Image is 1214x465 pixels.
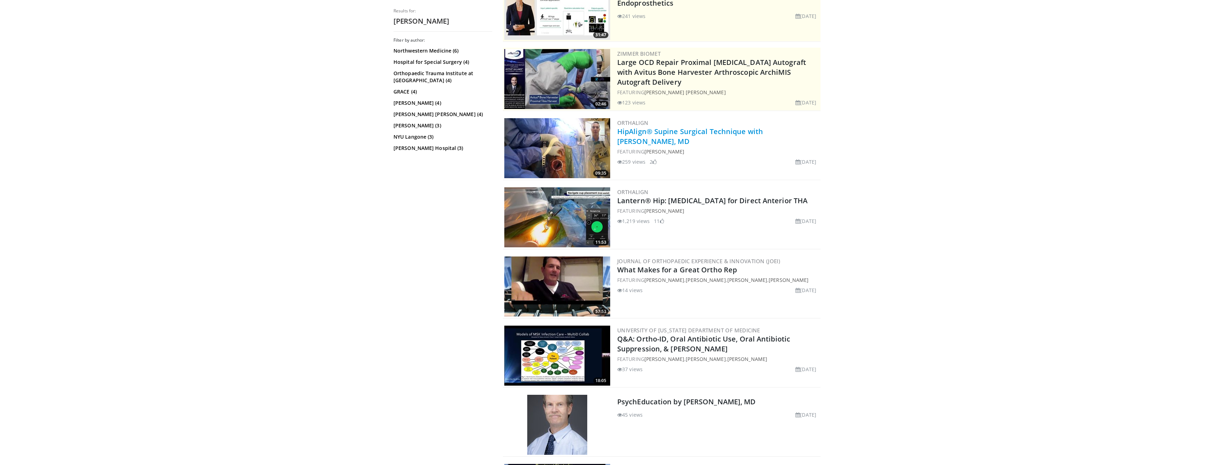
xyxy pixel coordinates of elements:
a: 09:35 [504,118,610,178]
div: FEATURING [617,148,819,155]
li: [DATE] [795,366,816,373]
div: FEATURING [617,89,819,96]
a: University of [US_STATE] Department of Medicine [617,327,760,334]
img: a4fc9e3b-29e5-479a-a4d0-450a2184c01c.300x170_q85_crop-smart_upscale.jpg [504,49,610,109]
a: [PERSON_NAME] [727,277,767,283]
a: [PERSON_NAME] [644,148,684,155]
li: 45 views [617,411,643,418]
a: Northwestern Medicine (6) [393,47,491,54]
a: What Makes for a Great Ortho Rep [617,265,737,274]
span: 02:46 [593,101,608,107]
li: 11 [654,217,664,225]
a: Q&A: Ortho-ID, Oral Antibiotic Use, Oral Antibiotic Suppression, & [PERSON_NAME] [617,334,790,354]
a: [PERSON_NAME] [769,277,809,283]
a: OrthAlign [617,119,649,126]
a: Orthopaedic Trauma Institute at [GEOGRAPHIC_DATA] (4) [393,70,491,84]
a: [PERSON_NAME] [644,207,684,214]
a: [PERSON_NAME] (3) [393,122,491,129]
span: 18:05 [593,378,608,384]
span: 31:47 [593,32,608,38]
a: [PERSON_NAME] [PERSON_NAME] (4) [393,111,491,118]
a: 18:05 [504,326,610,386]
a: Journal of Orthopaedic Experience & Innovation (JOEI) [617,258,780,265]
li: 2 [650,158,657,165]
a: [PERSON_NAME] [644,356,684,362]
div: FEATURING , , [617,355,819,363]
a: 02:46 [504,49,610,109]
a: [PERSON_NAME] [686,277,726,283]
a: Large OCD Repair Proximal [MEDICAL_DATA] Autograft with Avitus Bone Harvester Arthroscopic ArchiM... [617,58,806,87]
span: 57:53 [593,308,608,315]
a: 57:53 [504,256,610,316]
a: 11:53 [504,187,610,247]
li: 37 views [617,366,643,373]
a: [PERSON_NAME] [PERSON_NAME] [644,89,726,96]
a: [PERSON_NAME] [644,277,684,283]
li: 14 views [617,286,643,294]
a: [PERSON_NAME] (4) [393,99,491,107]
img: PsychEducation by James Phelps, MD [527,395,587,455]
a: OrthAlign [617,188,649,195]
li: [DATE] [795,158,816,165]
li: 1,219 views [617,217,650,225]
a: GRACE (4) [393,88,491,95]
li: [DATE] [795,217,816,225]
li: [DATE] [795,12,816,20]
a: Hospital for Special Surgery (4) [393,59,491,66]
a: [PERSON_NAME] [727,356,767,362]
img: ae51837a-826d-470b-9add-8a19d190fdff.300x170_q85_crop-smart_upscale.jpg [504,326,610,386]
img: e2049be2-b779-4555-aac6-6318a016c205.300x170_q85_crop-smart_upscale.jpg [504,118,610,178]
li: 123 views [617,99,645,106]
li: 259 views [617,158,645,165]
a: Lantern® Hip: [MEDICAL_DATA] for Direct Anterior THA [617,196,807,205]
img: 53cab2f3-5618-4e8f-b3eb-64e41b02ac66.300x170_q85_crop-smart_upscale.jpg [504,256,610,316]
li: [DATE] [795,99,816,106]
li: [DATE] [795,411,816,418]
span: 11:53 [593,239,608,246]
p: Results for: [393,8,492,14]
span: 09:35 [593,170,608,176]
a: PsychEducation by [PERSON_NAME], MD [617,397,756,406]
a: Zimmer Biomet [617,50,661,57]
li: [DATE] [795,286,816,294]
h2: [PERSON_NAME] [393,17,492,26]
a: [PERSON_NAME] Hospital (3) [393,145,491,152]
img: f286d47b-e4bb-4240-994b-102a8712b206.300x170_q85_crop-smart_upscale.jpg [504,187,610,247]
li: 241 views [617,12,645,20]
div: FEATURING , , , [617,276,819,284]
h3: Filter by author: [393,37,492,43]
a: NYU Langone (3) [393,133,491,140]
div: FEATURING [617,207,819,215]
a: HipAlign® Supine Surgical Technique with [PERSON_NAME], MD [617,127,763,146]
a: [PERSON_NAME] [686,356,726,362]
